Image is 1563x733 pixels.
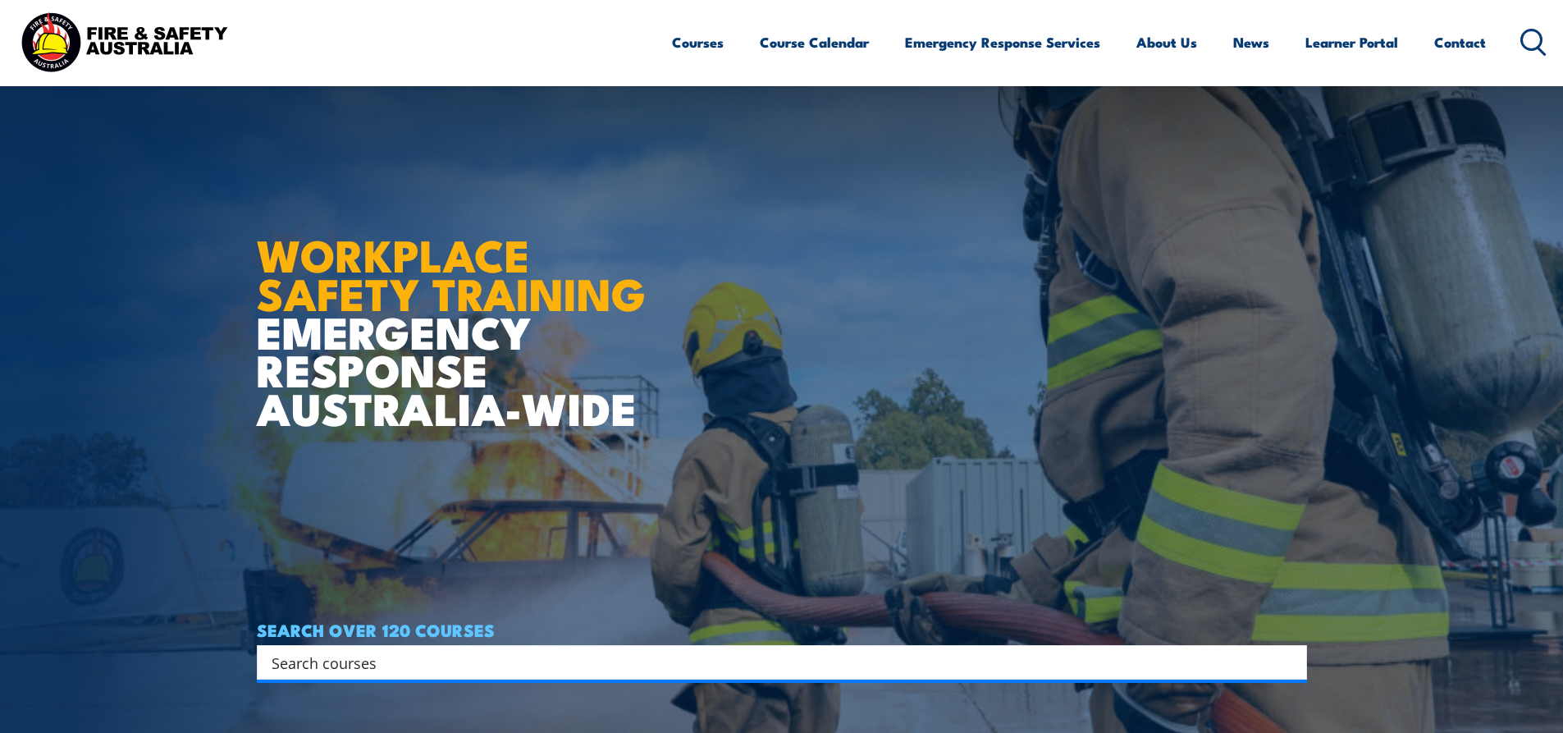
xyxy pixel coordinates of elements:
strong: WORKPLACE SAFETY TRAINING [257,219,646,326]
h4: SEARCH OVER 120 COURSES [257,621,1307,639]
a: News [1233,21,1269,64]
a: Contact [1434,21,1486,64]
a: Course Calendar [760,21,869,64]
a: About Us [1136,21,1197,64]
a: Emergency Response Services [905,21,1100,64]
form: Search form [275,651,1274,674]
a: Courses [672,21,724,64]
h1: EMERGENCY RESPONSE AUSTRALIA-WIDE [257,194,658,427]
button: Search magnifier button [1278,651,1301,674]
input: Search input [272,650,1271,675]
a: Learner Portal [1305,21,1398,64]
